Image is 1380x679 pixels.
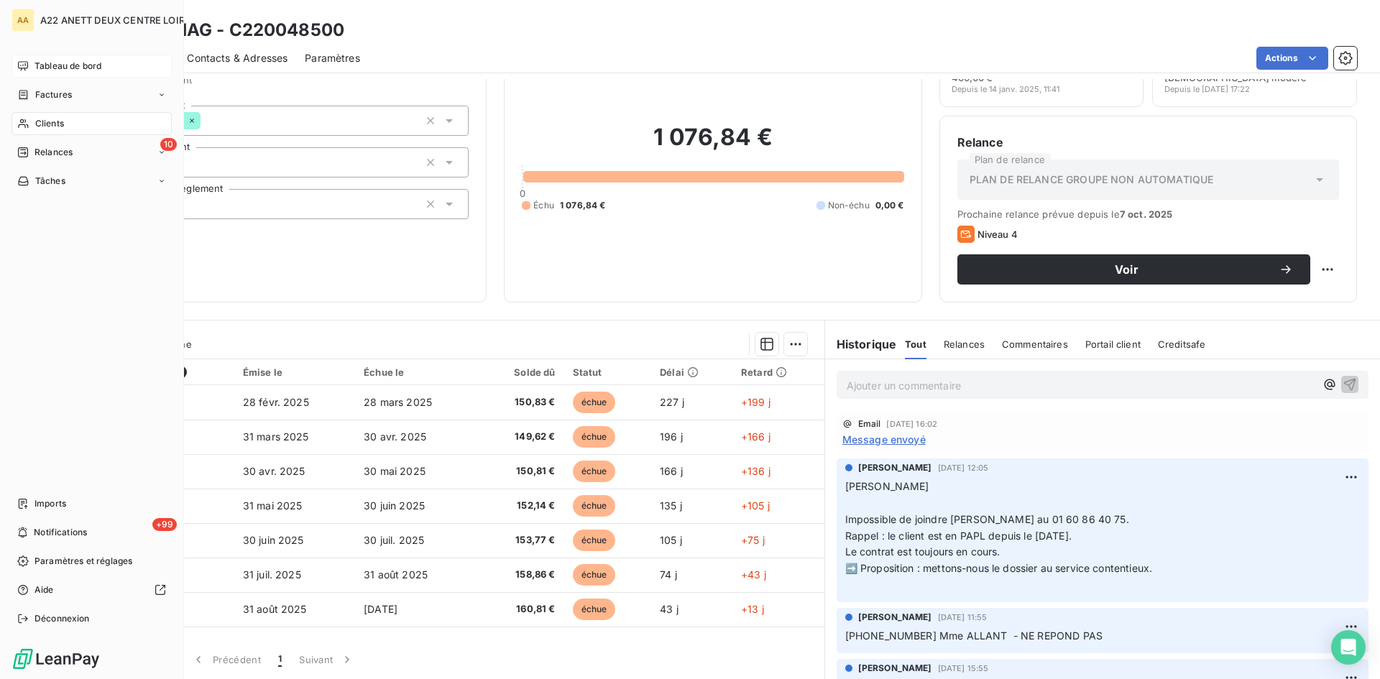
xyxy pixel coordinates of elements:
span: Tâches [35,175,65,188]
h3: CODIMAG - C220048500 [126,17,344,43]
span: Depuis le [DATE] 17:22 [1164,85,1250,93]
span: 149,62 € [488,430,556,444]
div: Échue le [364,366,470,378]
span: +43 j [741,568,766,581]
span: [DATE] [364,603,397,615]
h2: 1 076,84 € [522,123,903,166]
span: Imports [34,497,66,510]
span: 153,77 € [488,533,556,548]
span: 28 févr. 2025 [243,396,309,408]
span: [PERSON_NAME] [858,611,932,624]
h6: Relance [957,134,1339,151]
div: Retard [741,366,816,378]
span: 30 avr. 2025 [243,465,305,477]
span: 30 juin 2025 [364,499,425,512]
span: Voir [975,264,1279,275]
span: Tableau de bord [34,60,101,73]
span: Clients [35,117,64,130]
span: 31 mai 2025 [243,499,303,512]
span: Aide [34,583,54,596]
span: 30 juin 2025 [243,534,304,546]
span: Tout [905,338,926,350]
span: Commentaires [1002,338,1068,350]
span: Propriétés Client [116,74,469,94]
span: Relances [34,146,73,159]
span: +105 j [741,499,770,512]
span: 0,00 € [875,199,904,212]
span: Contacts & Adresses [187,51,287,65]
span: Factures [35,88,72,101]
span: 135 j [660,499,682,512]
span: 166 j [660,465,683,477]
span: échue [573,392,616,413]
span: PLAN DE RELANCE GROUPE NON AUTOMATIQUE [970,172,1214,187]
div: Solde dû [488,366,556,378]
span: 150,81 € [488,464,556,479]
span: [DATE] 11:55 [938,613,988,622]
span: Niveau 4 [977,228,1018,240]
span: [DATE] 16:02 [886,420,937,428]
span: Non-échu [828,199,870,212]
span: Paramètres [305,51,360,65]
span: [PERSON_NAME] [858,461,932,474]
span: +99 [152,518,177,531]
span: 31 mars 2025 [243,430,309,443]
span: Rappel : le client est en PAPL depuis le [DATE]. [845,530,1072,542]
span: Creditsafe [1158,338,1206,350]
span: 30 juil. 2025 [364,534,424,546]
span: 1 [278,652,282,667]
span: +75 j [741,534,765,546]
span: Impossible de joindre [PERSON_NAME] au 01 60 86 40 75. [845,513,1129,525]
span: 150,83 € [488,395,556,410]
span: Paramètres et réglages [34,555,132,568]
span: 152,14 € [488,499,556,513]
span: 28 mars 2025 [364,396,432,408]
span: +199 j [741,396,770,408]
span: +166 j [741,430,770,443]
span: ➡️ Proposition : mettons-nous le dossier au service contentieux. [845,562,1152,574]
span: 30 mai 2025 [364,465,425,477]
span: échue [573,530,616,551]
span: [PERSON_NAME] [845,480,929,492]
span: [DATE] 15:55 [938,664,989,673]
h6: Historique [825,336,897,353]
span: 1 076,84 € [560,199,606,212]
span: Échu [533,199,554,212]
button: Actions [1256,47,1328,70]
span: Prochaine relance prévue depuis le [957,208,1339,220]
span: 10 [160,138,177,151]
span: Relances [944,338,985,350]
span: échue [573,564,616,586]
img: Logo LeanPay [11,647,101,670]
a: Aide [11,578,172,601]
span: 160,81 € [488,602,556,616]
span: 196 j [660,430,683,443]
span: échue [573,461,616,482]
span: 227 j [660,396,684,408]
span: Portail client [1085,338,1141,350]
span: Message envoyé [842,432,926,447]
input: Ajouter une valeur [201,114,212,127]
span: 31 juil. 2025 [243,568,301,581]
span: 30 avr. 2025 [364,430,426,443]
span: A22 ANETT DEUX CENTRE LOIRE [40,14,190,26]
span: 0 [520,188,525,199]
span: [DATE] 12:05 [938,463,989,472]
span: 158,86 € [488,568,556,582]
span: +13 j [741,603,764,615]
div: Délai [660,366,724,378]
span: 74 j [660,568,677,581]
div: Open Intercom Messenger [1331,630,1366,665]
span: Le contrat est toujours en cours. [845,545,1000,558]
button: 1 [270,645,290,675]
div: Statut [573,366,643,378]
span: échue [573,495,616,517]
button: Précédent [183,645,270,675]
span: échue [573,426,616,448]
span: échue [573,599,616,620]
span: [PERSON_NAME] [858,662,932,675]
span: +136 j [741,465,770,477]
span: [PHONE_NUMBER] Mme ALLANT - NE REPOND PAS [845,629,1103,642]
span: 7 oct. 2025 [1120,208,1173,220]
div: Émise le [243,366,346,378]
